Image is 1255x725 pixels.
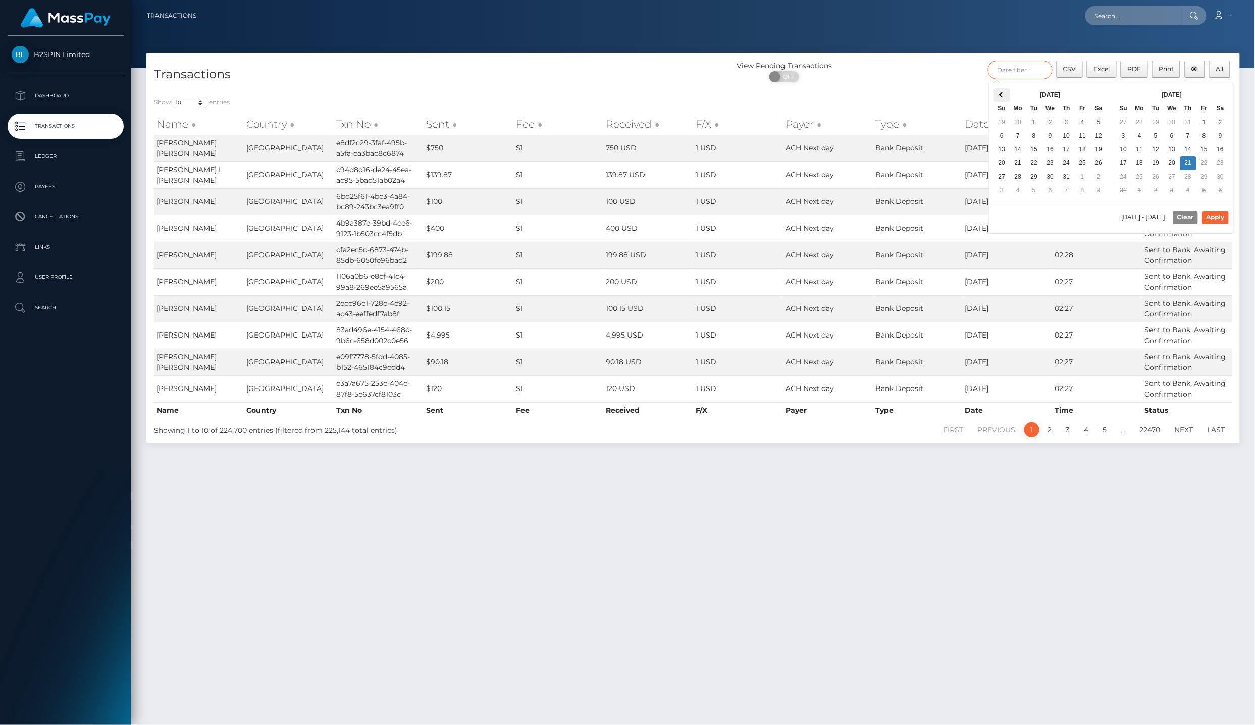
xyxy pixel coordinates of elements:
th: Date: activate to sort column ascending [963,114,1053,134]
td: 4 [1010,184,1026,197]
th: We [1164,102,1180,116]
input: Search... [1085,6,1180,25]
td: 12 [1091,129,1107,143]
td: $1 [513,268,603,295]
span: [PERSON_NAME] [156,250,217,259]
td: 28 [1180,170,1196,184]
td: Sent to Bank, Awaiting Confirmation [1142,295,1232,322]
label: Show entries [154,97,230,108]
td: 1 USD [693,188,783,215]
td: 100.15 USD [603,295,693,322]
p: Payees [12,179,120,194]
td: 02:28 [1053,242,1142,268]
td: 1 USD [693,242,783,268]
span: OFF [775,71,800,82]
td: e09f7778-5fdd-4085-b152-465184c9edd4 [334,349,424,375]
td: 23 [1042,156,1059,170]
td: $1 [513,188,603,215]
td: $1 [513,135,603,161]
td: 6 [1164,129,1180,143]
th: Received: activate to sort column ascending [603,114,693,134]
td: $1 [513,349,603,375]
th: F/X [693,402,783,418]
td: 25 [1132,170,1148,184]
td: Bank Deposit [873,188,963,215]
td: cfa2ec5c-6873-474b-85db-6050fe96bad2 [334,242,424,268]
td: Bank Deposit [873,322,963,349]
td: 4b9a387e-39bd-4ce6-9123-1b503cc4f5db [334,215,424,242]
td: 120 USD [603,375,693,402]
td: $139.87 [424,161,513,188]
td: 24 [1059,156,1075,170]
p: User Profile [12,270,120,285]
td: 15 [1196,143,1213,156]
td: Sent to Bank, Awaiting Confirmation [1142,242,1232,268]
td: 19 [1148,156,1164,170]
th: Mo [1010,102,1026,116]
a: 4 [1079,422,1094,437]
th: Payer [783,402,873,418]
td: 1 [1026,116,1042,129]
td: 3 [1116,129,1132,143]
a: 3 [1061,422,1076,437]
span: ACH Next day [786,224,834,233]
td: [DATE] [963,242,1053,268]
a: 2 [1042,422,1058,437]
td: Bank Deposit [873,135,963,161]
td: [DATE] [963,349,1053,375]
td: [GEOGRAPHIC_DATA] [244,135,334,161]
th: Country [244,402,334,418]
td: 4 [1132,129,1148,143]
td: 199.88 USD [603,242,693,268]
td: 100 USD [603,188,693,215]
td: 21 [1010,156,1026,170]
td: 27 [994,170,1010,184]
td: 31 [1059,170,1075,184]
th: Date [963,402,1053,418]
a: Last [1202,422,1231,437]
span: [PERSON_NAME] I [PERSON_NAME] [156,165,221,185]
td: Bank Deposit [873,215,963,242]
th: We [1042,102,1059,116]
td: 90.18 USD [603,349,693,375]
td: 5 [1091,116,1107,129]
button: Column visibility [1185,61,1206,78]
th: Su [994,102,1010,116]
p: Links [12,240,120,255]
th: Tu [1148,102,1164,116]
th: Su [1116,102,1132,116]
td: $1 [513,322,603,349]
td: 13 [994,143,1010,156]
td: 31 [1180,116,1196,129]
td: 22 [1196,156,1213,170]
td: $1 [513,161,603,188]
button: Excel [1087,61,1117,78]
td: $199.88 [424,242,513,268]
td: 1 USD [693,161,783,188]
td: 1106a0b6-e8cf-41c4-99a8-269ee5a9565a [334,268,424,295]
td: 24 [1116,170,1132,184]
td: 8 [1075,184,1091,197]
td: 750 USD [603,135,693,161]
td: $1 [513,242,603,268]
p: Cancellations [12,209,120,225]
td: 29 [1196,170,1213,184]
td: 26 [1148,170,1164,184]
td: [GEOGRAPHIC_DATA] [244,188,334,215]
td: 9 [1042,129,1059,143]
button: Apply [1202,211,1229,224]
td: 2ecc96e1-728e-4e92-ac43-eeffedf7ab8f [334,295,424,322]
span: B2SPIN Limited [8,50,124,59]
td: 30 [1042,170,1059,184]
button: Print [1152,61,1181,78]
span: ACH Next day [786,304,834,313]
td: 1 USD [693,349,783,375]
th: Th [1059,102,1075,116]
td: Bank Deposit [873,375,963,402]
th: Txn No: activate to sort column ascending [334,114,424,134]
a: 22470 [1134,422,1166,437]
span: [PERSON_NAME] [156,277,217,286]
td: 20 [994,156,1010,170]
td: 27 [1116,116,1132,129]
a: Transactions [8,114,124,139]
